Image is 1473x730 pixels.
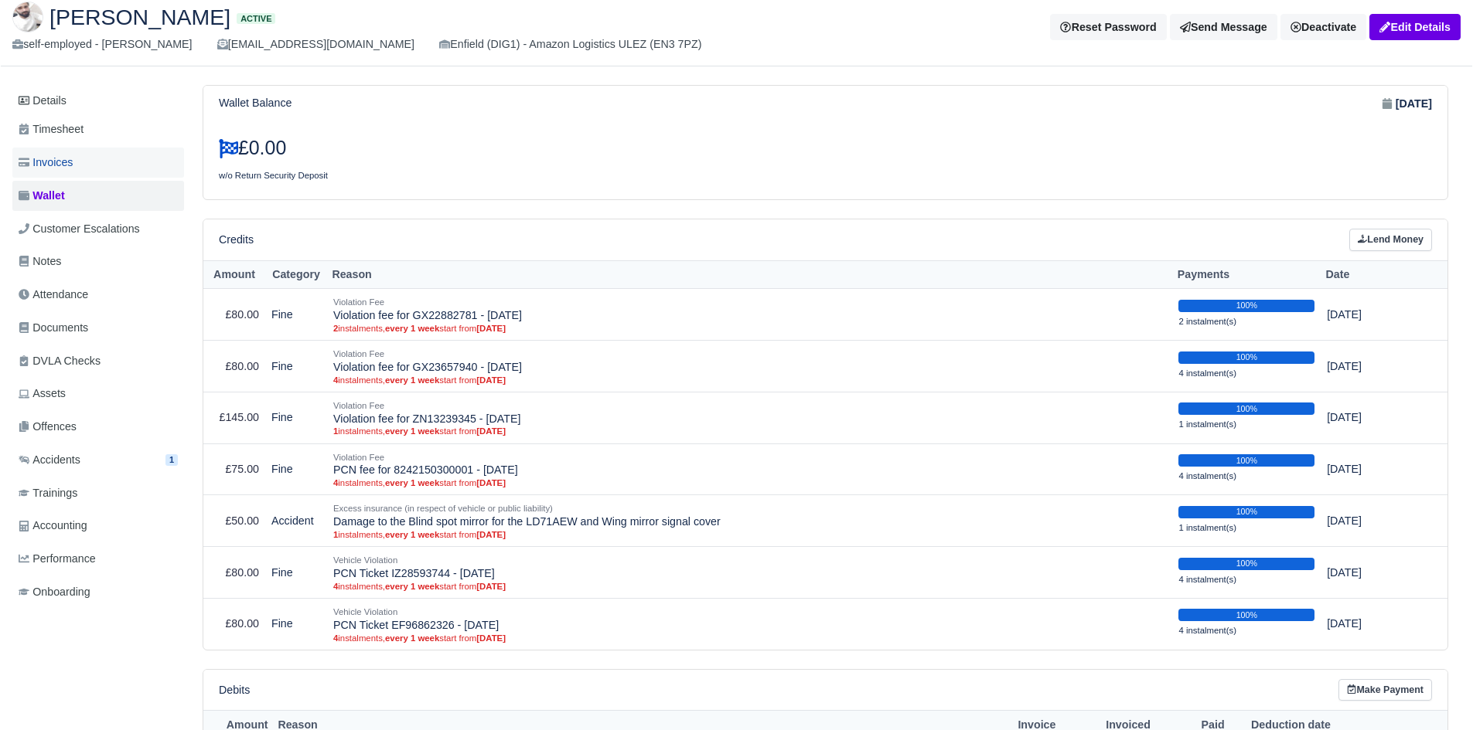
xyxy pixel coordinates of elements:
strong: [DATE] [476,633,506,643]
div: [EMAIL_ADDRESS][DOMAIN_NAME] [217,36,414,53]
span: Wallet [19,187,65,205]
td: Damage to the Blind spot mirror for the LD71AEW and Wing mirror signal cover [327,495,1172,547]
small: instalments, start from [333,633,1166,643]
span: Performance [19,550,96,568]
small: 4 instalment(s) [1178,626,1236,635]
button: Reset Password [1050,14,1166,40]
span: [PERSON_NAME] [49,6,230,28]
a: DVLA Checks [12,346,184,376]
small: Violation Fee [333,401,384,410]
span: Offences [19,418,77,436]
h6: Credits [219,233,254,246]
a: Offences [12,412,184,442]
td: Fine [265,289,327,341]
small: instalments, start from [333,375,1166,385]
a: Timesheet [12,114,184,144]
strong: every 1 week [385,324,439,333]
a: Attendance [12,280,184,310]
td: £80.00 [203,289,265,341]
small: instalments, start from [333,581,1166,592]
div: 100% [1178,558,1314,570]
span: Customer Escalations [19,220,140,238]
a: Onboarding [12,577,184,607]
td: [DATE] [1321,547,1421,599]
a: Invoices [12,148,184,178]
a: Customer Escalations [12,214,184,244]
th: Payments [1172,260,1321,289]
strong: [DATE] [476,375,506,385]
a: Wallet [12,181,184,211]
td: £145.00 [203,392,265,443]
small: Violation Fee [333,453,384,462]
td: £80.00 [203,340,265,392]
th: Amount [203,260,265,289]
span: Timesheet [19,121,84,138]
strong: every 1 week [385,426,439,436]
td: PCN Ticket IZ28593744 - [DATE] [327,547,1172,599]
div: 100% [1178,609,1314,621]
strong: 4 [333,478,338,487]
strong: 4 [333,582,338,591]
small: 1 instalment(s) [1178,419,1236,429]
small: Violation Fee [333,349,384,358]
strong: 2 [333,324,338,333]
a: Notes [12,246,184,277]
small: w/o Return Security Deposit [219,171,328,180]
small: 2 instalment(s) [1178,317,1236,326]
span: Documents [19,319,88,337]
strong: every 1 week [385,478,439,487]
td: PCN Ticket EF96862326 - [DATE] [327,598,1172,649]
small: instalments, start from [333,477,1166,488]
span: Active [237,13,275,25]
td: Violation fee for ZN13239345 - [DATE] [327,392,1172,443]
small: Vehicle Violation [333,607,397,616]
strong: every 1 week [385,375,439,385]
td: [DATE] [1321,443,1421,495]
td: PCN fee for 8242150300001 - [DATE] [327,443,1172,495]
td: [DATE] [1321,598,1421,649]
div: 100% [1178,454,1314,467]
strong: every 1 week [385,530,439,539]
span: 1 [165,454,178,466]
h6: Debits [219,684,250,697]
h3: £0.00 [219,137,814,160]
a: Accidents 1 [12,445,184,475]
span: Trainings [19,484,77,502]
a: Make Payment [1338,679,1432,701]
td: £75.00 [203,443,265,495]
strong: [DATE] [476,324,506,333]
td: Violation fee for GX22882781 - [DATE] [327,289,1172,341]
a: Assets [12,379,184,409]
span: Notes [19,253,61,270]
small: Violation Fee [333,297,384,307]
td: [DATE] [1321,340,1421,392]
small: instalments, start from [333,529,1166,540]
iframe: Chat Widget [1396,656,1473,730]
a: Deactivate [1280,14,1366,40]
a: Accounting [12,511,184,541]
strong: [DATE] [476,530,506,539]
strong: 1 [333,530,338,539]
div: 100% [1178,300,1314,312]
strong: [DATE] [1396,95,1432,113]
td: Fine [265,598,327,649]
a: Edit Details [1369,14,1461,40]
span: Onboarding [19,583,90,601]
strong: every 1 week [385,633,439,643]
strong: 4 [333,375,338,385]
td: [DATE] [1321,495,1421,547]
small: instalments, start from [333,323,1166,334]
td: £50.00 [203,495,265,547]
strong: 1 [333,426,338,436]
h6: Wallet Balance [219,97,292,110]
span: Accounting [19,517,87,535]
span: Attendance [19,286,88,304]
small: 1 instalment(s) [1178,523,1236,532]
td: Fine [265,392,327,443]
td: Accident [265,495,327,547]
small: instalments, start from [333,426,1166,436]
small: 4 instalment(s) [1178,575,1236,584]
th: Reason [327,260,1172,289]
